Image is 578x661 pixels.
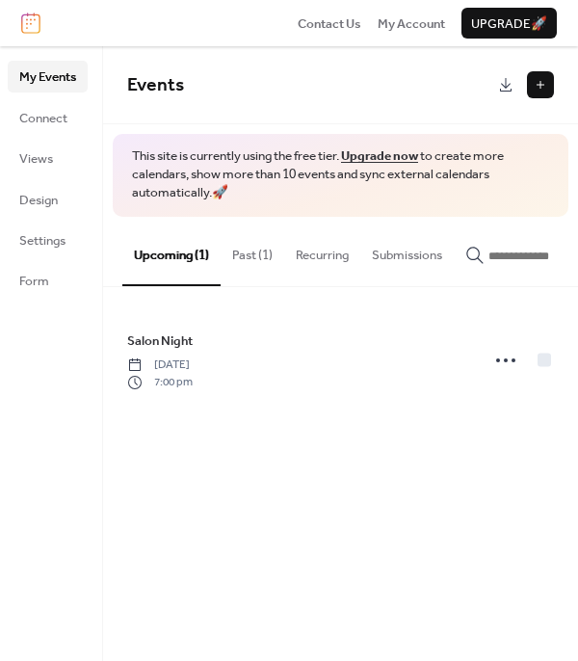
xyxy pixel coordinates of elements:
a: Connect [8,102,88,133]
a: Form [8,265,88,296]
button: Upgrade🚀 [461,8,557,39]
a: Contact Us [298,13,361,33]
span: Events [127,67,184,103]
button: Past (1) [221,217,284,284]
span: My Events [19,67,76,87]
span: My Account [378,14,445,34]
span: Settings [19,231,66,251]
span: Contact Us [298,14,361,34]
a: My Account [378,13,445,33]
span: Views [19,149,53,169]
button: Submissions [360,217,454,284]
a: Views [8,143,88,173]
span: 7:00 pm [127,374,193,391]
span: Design [19,191,58,210]
span: [DATE] [127,357,193,374]
a: Salon Night [127,330,193,352]
button: Upcoming (1) [122,217,221,286]
a: Design [8,184,88,215]
span: Upgrade 🚀 [471,14,547,34]
span: Connect [19,109,67,128]
span: This site is currently using the free tier. to create more calendars, show more than 10 events an... [132,147,549,202]
a: Upgrade now [341,144,418,169]
span: Salon Night [127,331,193,351]
button: Recurring [284,217,360,284]
span: Form [19,272,49,291]
a: My Events [8,61,88,92]
a: Settings [8,225,88,255]
img: logo [21,13,40,34]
